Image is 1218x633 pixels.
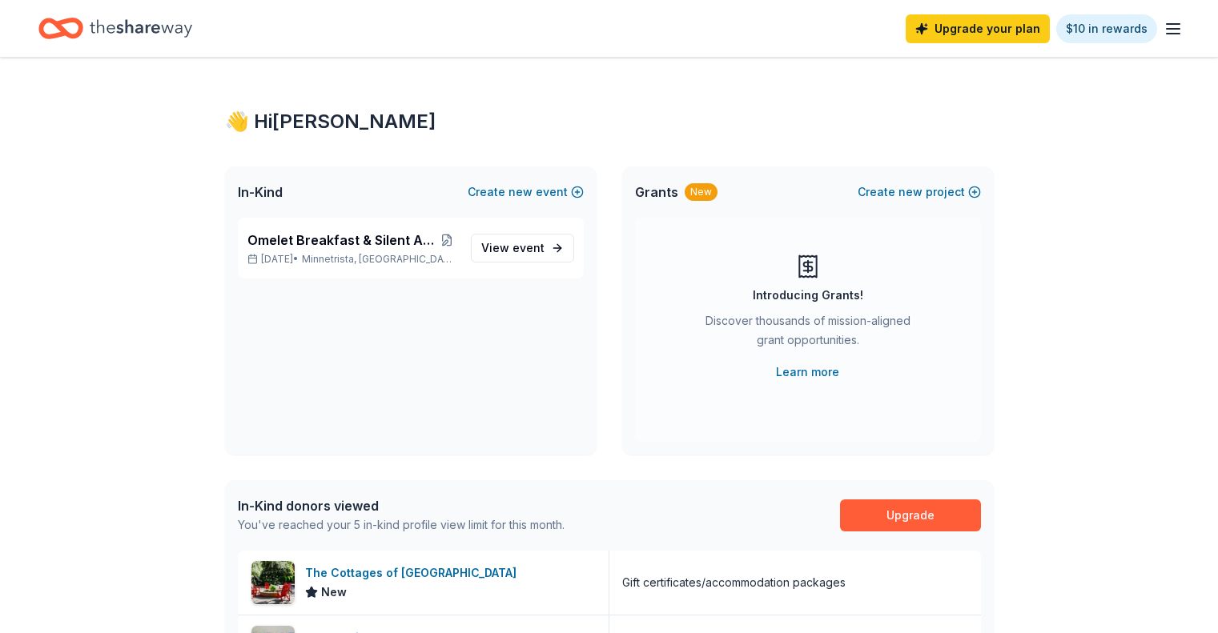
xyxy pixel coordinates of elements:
span: Omelet Breakfast & Silent Auction Fundraiser [247,230,437,250]
div: Discover thousands of mission-aligned grant opportunities. [699,311,917,356]
a: $10 in rewards [1056,14,1157,43]
a: Learn more [776,363,839,382]
span: New [321,583,347,602]
img: Image for The Cottages of Napa Valley [251,561,295,604]
span: new [509,182,533,202]
span: event [513,241,545,254]
a: View event [471,234,574,262]
span: new [898,182,923,202]
div: Introducing Grants! [753,286,863,305]
a: Home [38,10,192,47]
a: Upgrade your plan [906,14,1050,43]
span: View [481,238,545,258]
div: 👋 Hi [PERSON_NAME] [225,109,994,134]
button: Createnewproject [858,182,981,202]
span: Minnetrista, [GEOGRAPHIC_DATA] [302,253,457,266]
div: In-Kind donors viewed [238,496,565,515]
span: In-Kind [238,182,283,202]
div: Gift certificates/accommodation packages [622,573,846,592]
span: Grants [635,182,678,202]
p: [DATE] • [247,253,458,266]
button: Createnewevent [468,182,584,202]
a: Upgrade [840,499,981,531]
div: The Cottages of [GEOGRAPHIC_DATA] [305,563,523,583]
div: New [685,183,718,201]
div: You've reached your 5 in-kind profile view limit for this month. [238,515,565,535]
